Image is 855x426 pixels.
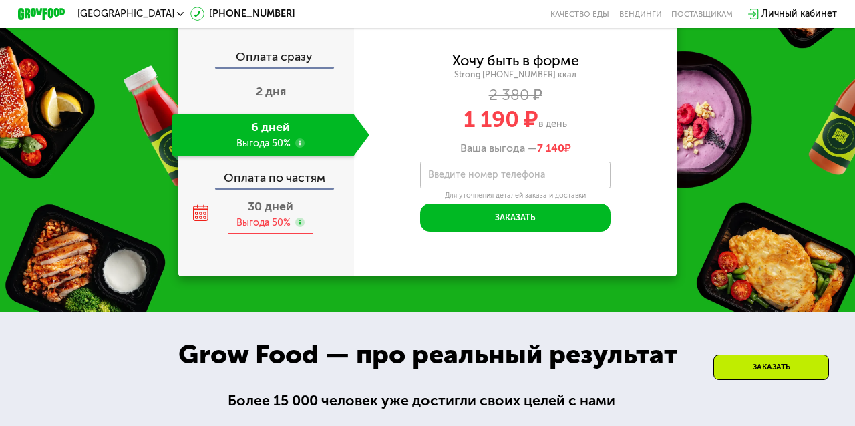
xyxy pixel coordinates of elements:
div: 2 380 ₽ [354,89,677,102]
span: 7 140 [537,142,564,154]
a: Качество еды [550,9,609,19]
div: Заказать [713,355,829,380]
div: Оплата по частям [179,160,353,188]
div: поставщикам [671,9,733,19]
div: Выгода 50% [236,216,291,230]
span: [GEOGRAPHIC_DATA] [77,9,174,19]
div: Grow Food — про реальный результат [158,335,697,375]
div: Хочу быть в форме [452,55,579,68]
div: Ваша выгода — [354,142,677,155]
div: Strong [PHONE_NUMBER] ккал [354,69,677,80]
span: в день [538,118,567,130]
span: 1 190 ₽ [464,105,538,133]
div: Для уточнения деталей заказа и доставки [420,191,610,200]
a: Вендинги [619,9,662,19]
div: Личный кабинет [761,7,837,21]
span: 2 дня [256,84,286,99]
a: [PHONE_NUMBER] [190,7,295,21]
span: 30 дней [248,199,293,214]
div: Более 15 000 человек уже достигли своих целей с нами [228,390,627,412]
button: Заказать [420,204,610,232]
label: Введите номер телефона [428,172,545,178]
span: ₽ [537,142,571,155]
div: Оплата сразу [179,51,353,67]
